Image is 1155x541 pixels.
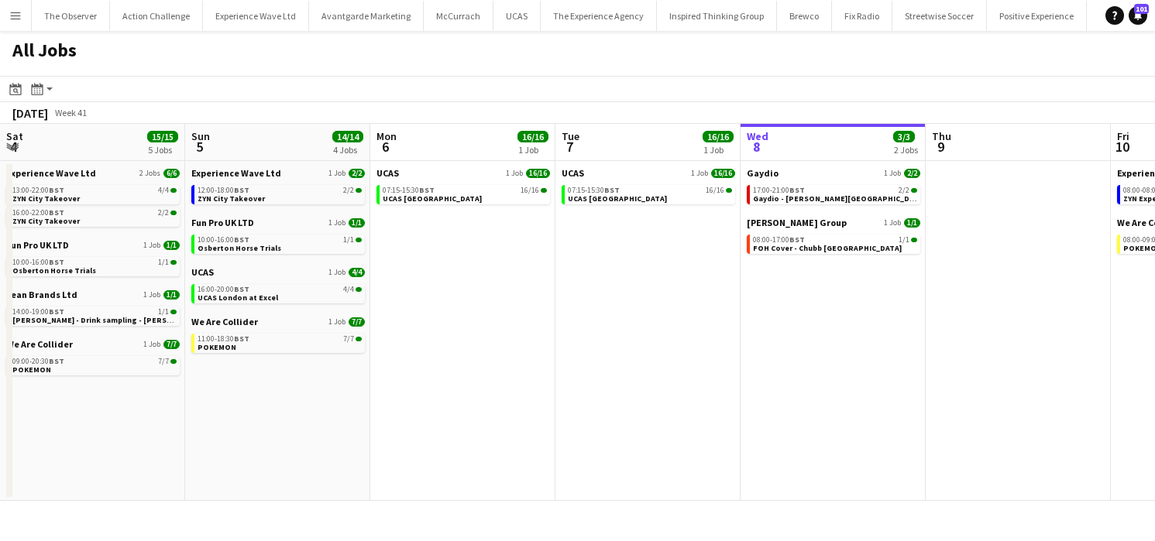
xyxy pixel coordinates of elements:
a: We Are Collider1 Job7/7 [191,316,365,327]
span: 1/1 [158,308,169,316]
span: 13:00-22:00 [12,187,64,194]
span: 16/16 [706,187,724,194]
div: 2 Jobs [894,144,918,156]
span: 1 Job [143,241,160,250]
a: 17:00-21:00BST2/2Gaydio - [PERSON_NAME][GEOGRAPHIC_DATA] Student Shopping Night [753,185,917,203]
button: Fix Radio [832,1,892,31]
span: 16/16 [711,169,735,178]
a: 13:00-22:00BST4/4ZYN City Takeover [12,185,177,203]
span: Sat [6,129,23,143]
span: 2/2 [899,187,909,194]
span: 101 [1134,4,1149,14]
span: POKEMON [12,365,51,375]
span: 1/1 [170,310,177,314]
span: 1/1 [343,236,354,244]
span: 7/7 [158,358,169,365]
span: 10:00-16:00 [198,236,249,244]
span: 1/1 [158,259,169,266]
a: Fun Pro UK LTD1 Job1/1 [191,217,365,228]
span: 6 [374,138,397,156]
span: 1/1 [911,238,917,242]
span: UCAS [562,167,584,179]
a: We Are Collider1 Job7/7 [6,338,180,350]
span: 1/1 [904,218,920,228]
div: Fun Pro UK LTD1 Job1/110:00-16:00BST1/1Osberton Horse Trials [6,239,180,289]
span: 7 [559,138,579,156]
span: 4/4 [170,188,177,193]
span: Osberton Horse Trials [198,243,281,253]
a: 07:15-15:30BST16/16UCAS [GEOGRAPHIC_DATA] [383,185,547,203]
span: BST [789,185,805,195]
button: Experience Wave Ltd [203,1,309,31]
span: 1 Job [143,340,160,349]
span: 07:15-15:30 [383,187,435,194]
span: UCAS London at Excel [198,293,278,303]
span: 07:15-15:30 [568,187,620,194]
span: 3/3 [893,131,915,142]
span: 1/1 [356,238,362,242]
span: 4/4 [356,287,362,292]
a: Fun Pro UK LTD1 Job1/1 [6,239,180,251]
span: 9 [930,138,951,156]
span: 4 [4,138,23,156]
span: Fun Pro UK LTD [191,217,254,228]
button: Inspired Thinking Group [657,1,777,31]
span: 11:00-18:30 [198,335,249,343]
a: 12:00-18:00BST2/2ZYN City Takeover [198,185,362,203]
span: 10 [1115,138,1129,156]
span: 2/2 [170,211,177,215]
span: 1 Job [328,317,345,327]
span: 5 [189,138,210,156]
a: 16:00-20:00BST4/4UCAS London at Excel [198,284,362,302]
div: Experience Wave Ltd2 Jobs6/613:00-22:00BST4/4ZYN City Takeover16:00-22:00BST2/2ZYN City Takeover [6,167,180,239]
span: Fri [1117,129,1129,143]
div: Gaydio1 Job2/217:00-21:00BST2/2Gaydio - [PERSON_NAME][GEOGRAPHIC_DATA] Student Shopping Night [747,167,920,217]
span: Osberton Horse Trials [12,265,96,276]
span: 1 Job [328,268,345,277]
span: Tue [562,129,579,143]
span: ZYN City Takeover [12,193,80,204]
span: POKEMON [198,342,236,352]
a: 101 [1129,6,1147,25]
span: 2/2 [158,209,169,217]
a: 11:00-18:30BST7/7POKEMON [198,334,362,351]
div: 1 Job [703,144,733,156]
span: 2/2 [904,169,920,178]
a: Experience Wave Ltd2 Jobs6/6 [6,167,180,179]
span: 1 Job [884,169,901,178]
span: 2/2 [356,188,362,193]
span: BST [49,207,64,217]
span: 4/4 [158,187,169,194]
a: 10:00-16:00BST1/1Osberton Horse Trials [198,235,362,252]
span: BST [49,257,64,267]
div: [PERSON_NAME] Group1 Job1/108:00-17:00BST1/1FOH Cover - Chubb [GEOGRAPHIC_DATA] [747,217,920,257]
span: 6/6 [163,169,180,178]
a: Lean Brands Ltd1 Job1/1 [6,289,180,300]
span: Mon [376,129,397,143]
span: 16/16 [526,169,550,178]
span: Sun [191,129,210,143]
span: 16/16 [726,188,732,193]
span: BST [234,185,249,195]
button: Positive Experience [987,1,1087,31]
span: BST [49,306,64,317]
button: Brewco [777,1,832,31]
span: 16/16 [517,131,548,142]
span: UCAS London [568,193,667,204]
span: 1/1 [899,236,909,244]
span: We Are Collider [6,338,73,350]
span: 16:00-20:00 [198,286,249,293]
span: 7/7 [163,340,180,349]
button: UCAS [493,1,541,31]
span: 16/16 [703,131,734,142]
span: 16:00-22:00 [12,209,64,217]
button: The Observer [32,1,110,31]
span: 1/1 [349,218,365,228]
a: Gaydio1 Job2/2 [747,167,920,179]
a: 16:00-22:00BST2/2ZYN City Takeover [12,207,177,225]
a: [PERSON_NAME] Group1 Job1/1 [747,217,920,228]
span: 16/16 [521,187,539,194]
span: 2 Jobs [139,169,160,178]
span: 17:00-21:00 [753,187,805,194]
span: BST [234,334,249,344]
